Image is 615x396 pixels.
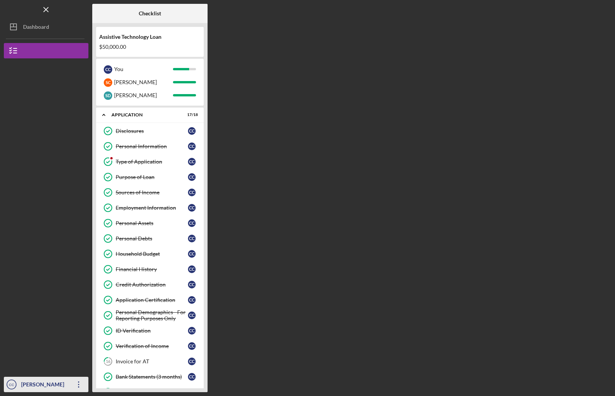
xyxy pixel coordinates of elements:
[100,246,200,262] a: Household BudgetCC
[139,10,161,17] b: Checklist
[116,309,188,321] div: Personal Demographics - For Reporting Purposes Only
[116,159,188,165] div: Type of Application
[100,123,200,139] a: DisclosuresCC
[188,204,196,212] div: C C
[99,44,201,50] div: $50,000.00
[188,235,196,242] div: C C
[116,297,188,303] div: Application Certification
[4,19,88,35] button: Dashboard
[116,251,188,257] div: Household Budget
[116,358,188,365] div: Invoice for AT
[100,262,200,277] a: Financial HistoryCC
[184,113,198,117] div: 17 / 18
[188,342,196,350] div: C C
[188,265,196,273] div: C C
[188,358,196,365] div: C C
[104,65,112,74] div: C C
[188,142,196,150] div: C C
[116,282,188,288] div: Credit Authorization
[9,383,14,387] text: CC
[188,250,196,258] div: C C
[100,369,200,384] a: Bank Statements (3 months)CC
[188,219,196,227] div: C C
[100,185,200,200] a: Sources of IncomeCC
[188,189,196,196] div: C C
[188,173,196,181] div: C C
[116,220,188,226] div: Personal Assets
[104,91,112,100] div: S D
[100,338,200,354] a: Verification of IncomeCC
[116,374,188,380] div: Bank Statements (3 months)
[116,235,188,242] div: Personal Debts
[100,154,200,169] a: Type of ApplicationCC
[114,76,173,89] div: [PERSON_NAME]
[188,296,196,304] div: C C
[99,34,201,40] div: Assistive Technology Loan
[100,308,200,323] a: Personal Demographics - For Reporting Purposes OnlyCC
[116,343,188,349] div: Verification of Income
[188,281,196,288] div: C C
[116,143,188,149] div: Personal Information
[188,311,196,319] div: C C
[116,128,188,134] div: Disclosures
[106,359,111,364] tspan: 16
[23,19,49,36] div: Dashboard
[4,377,88,392] button: CC[PERSON_NAME]
[116,174,188,180] div: Purpose of Loan
[100,231,200,246] a: Personal DebtsCC
[100,277,200,292] a: Credit AuthorizationCC
[188,327,196,335] div: C C
[100,215,200,231] a: Personal AssetsCC
[100,292,200,308] a: Application CertificationCC
[19,377,69,394] div: [PERSON_NAME]
[111,113,179,117] div: Application
[188,127,196,135] div: C C
[100,139,200,154] a: Personal InformationCC
[100,354,200,369] a: 16Invoice for ATCC
[116,205,188,211] div: Employment Information
[116,328,188,334] div: ID Verification
[100,169,200,185] a: Purpose of LoanCC
[188,158,196,166] div: C C
[116,266,188,272] div: Financial History
[114,63,173,76] div: You
[188,373,196,381] div: C C
[100,323,200,338] a: ID VerificationCC
[104,78,112,87] div: S C
[114,89,173,102] div: [PERSON_NAME]
[116,189,188,196] div: Sources of Income
[100,200,200,215] a: Employment InformationCC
